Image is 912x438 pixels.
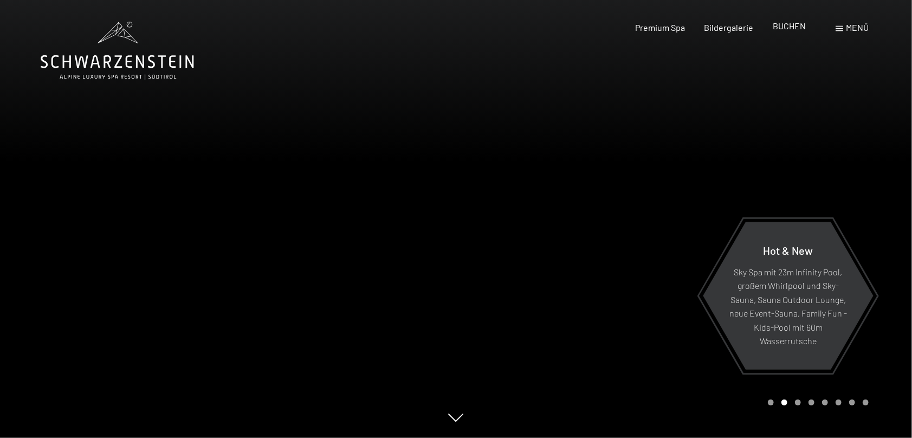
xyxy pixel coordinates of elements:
[808,400,814,405] div: Carousel Page 4
[836,400,842,405] div: Carousel Page 6
[863,400,869,405] div: Carousel Page 8
[822,400,828,405] div: Carousel Page 5
[764,243,813,256] span: Hot & New
[729,265,847,348] p: Sky Spa mit 23m Infinity Pool, großem Whirlpool und Sky-Sauna, Sauna Outdoor Lounge, neue Event-S...
[849,400,855,405] div: Carousel Page 7
[702,221,874,370] a: Hot & New Sky Spa mit 23m Infinity Pool, großem Whirlpool und Sky-Sauna, Sauna Outdoor Lounge, ne...
[704,22,754,33] a: Bildergalerie
[773,21,806,31] a: BUCHEN
[635,22,685,33] a: Premium Spa
[846,22,869,33] span: Menü
[768,400,774,405] div: Carousel Page 1
[781,400,787,405] div: Carousel Page 2 (Current Slide)
[764,400,869,405] div: Carousel Pagination
[795,400,801,405] div: Carousel Page 3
